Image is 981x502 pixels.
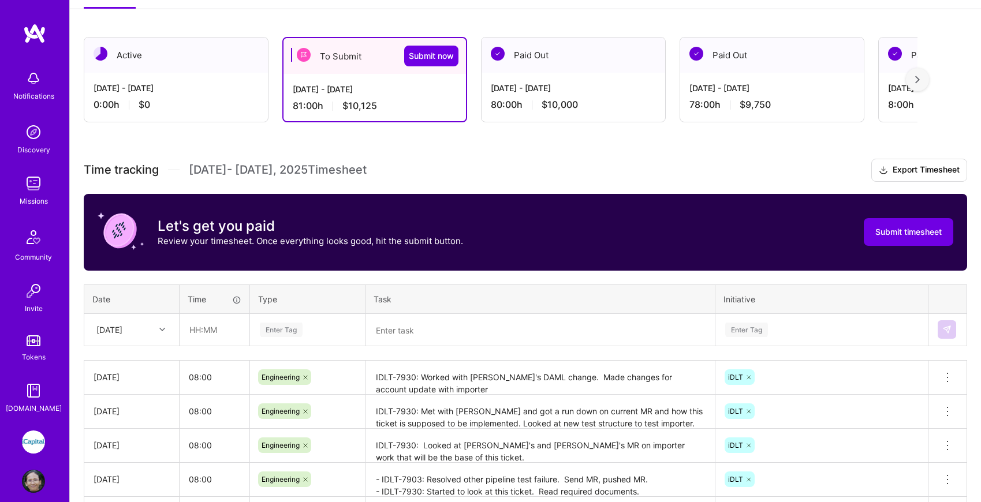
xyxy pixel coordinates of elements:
span: iDLT [728,407,743,415]
button: Export Timesheet [871,159,967,182]
span: Engineering [262,373,300,381]
div: Notifications [13,90,54,102]
div: Missions [20,195,48,207]
span: Time tracking [84,163,159,177]
span: Engineering [262,441,300,449]
div: 81:00 h [293,100,457,112]
th: Type [250,284,365,313]
div: Paid Out [482,38,665,73]
div: Paid Out [680,38,864,73]
img: right [915,76,920,84]
input: HH:MM [180,430,249,460]
th: Date [84,284,180,313]
div: Enter Tag [260,321,303,339]
textarea: IDLT-7930: Looked at [PERSON_NAME]'s and [PERSON_NAME]'s MR on importer work that will be the bas... [367,430,714,462]
div: [DATE] [94,405,170,417]
img: logo [23,23,46,44]
div: [DATE] - [DATE] [689,82,855,94]
span: iDLT [728,373,743,381]
span: $9,750 [740,99,771,111]
div: [DATE] - [DATE] [491,82,656,94]
button: Submit timesheet [864,218,953,246]
img: Community [20,223,47,251]
span: $0 [139,99,150,111]
span: [DATE] - [DATE] , 2025 Timesheet [189,163,367,177]
textarea: IDLT-7930: Met with [PERSON_NAME] and got a run down on current MR and how this ticket is suppose... [367,396,714,428]
div: [DATE] - [DATE] [293,83,457,95]
span: Submit timesheet [875,226,942,238]
textarea: - IDLT-7903: Resolved other pipeline test failure. Send MR, pushed MR. - IDLT-7930: Started to lo... [367,464,714,496]
a: User Avatar [19,470,48,493]
div: Community [15,251,52,263]
div: Time [188,293,241,305]
a: iCapital: Build and maintain RESTful API [19,430,48,454]
input: HH:MM [180,362,249,392]
img: guide book [22,379,45,402]
span: Engineering [262,475,300,484]
span: $10,000 [542,99,578,111]
input: HH:MM [180,314,249,345]
div: [DATE] [94,473,170,485]
input: HH:MM [180,464,249,494]
textarea: IDLT-7930: Worked with [PERSON_NAME]'s DAML change. Made changes for account update with importer [367,362,714,394]
p: Review your timesheet. Once everything looks good, hit the submit button. [158,235,463,247]
div: Initiative [723,293,920,305]
div: Discovery [17,144,50,156]
img: Invite [22,279,45,302]
div: [DOMAIN_NAME] [6,402,62,414]
div: Tokens [22,351,46,363]
span: Engineering [262,407,300,415]
th: Task [365,284,715,313]
img: Paid Out [888,47,902,61]
img: Paid Out [491,47,505,61]
div: 0:00 h [94,99,259,111]
img: bell [22,67,45,90]
img: Submit [942,325,952,334]
img: iCapital: Build and maintain RESTful API [22,430,45,454]
img: tokens [27,335,40,346]
img: Active [94,47,107,61]
img: coin [98,208,144,254]
input: HH:MM [180,396,249,426]
div: 80:00 h [491,99,656,111]
div: Active [84,38,268,73]
i: icon Download [879,164,888,177]
div: Invite [25,302,43,314]
i: icon Chevron [159,327,165,332]
img: teamwork [22,172,45,195]
div: [DATE] [96,324,122,336]
div: [DATE] - [DATE] [94,82,259,94]
span: iDLT [728,475,743,484]
div: Enter Tag [725,321,768,339]
span: Submit now [409,50,454,62]
span: $10,125 [342,100,377,112]
button: Submit now [404,46,458,66]
h3: Let's get you paid [158,218,463,235]
span: iDLT [728,441,743,449]
div: [DATE] [94,439,170,451]
img: User Avatar [22,470,45,493]
div: [DATE] [94,371,170,383]
img: discovery [22,121,45,144]
div: To Submit [284,38,466,74]
img: To Submit [297,48,311,62]
img: Paid Out [689,47,703,61]
div: 78:00 h [689,99,855,111]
